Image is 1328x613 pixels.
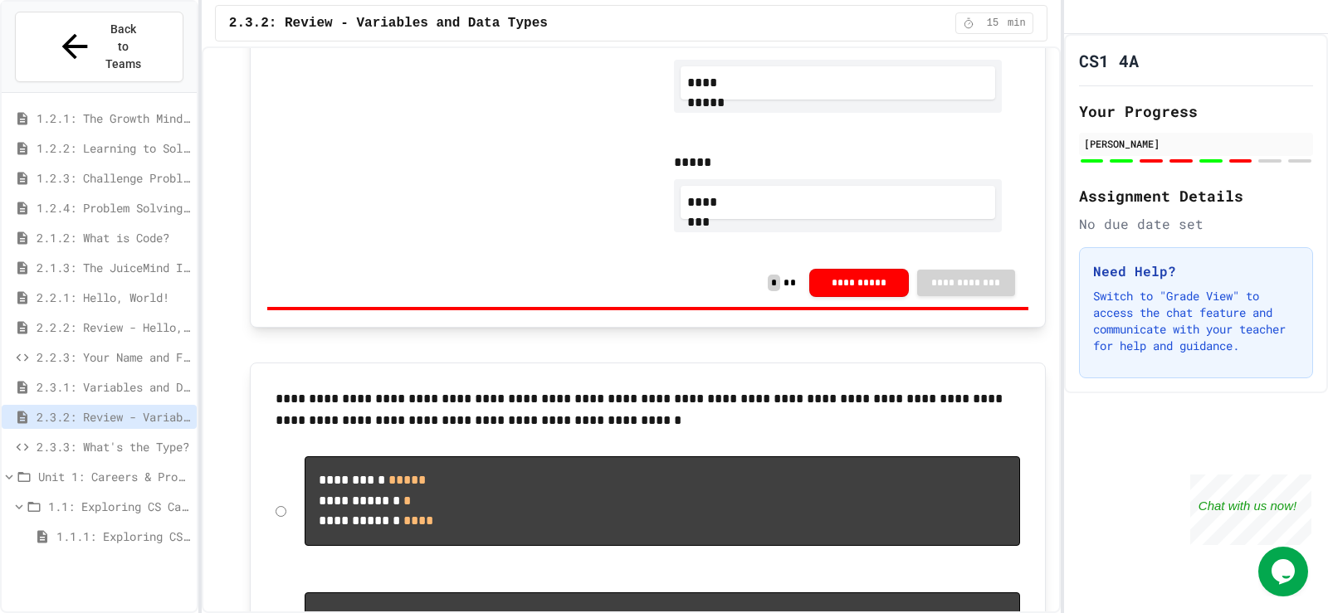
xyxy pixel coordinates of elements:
span: 2.1.3: The JuiceMind IDE [37,259,190,276]
span: 2.2.3: Your Name and Favorite Movie [37,348,190,366]
span: Back to Teams [104,21,143,73]
span: 1.2.1: The Growth Mindset [37,109,190,127]
iframe: chat widget [1258,547,1311,596]
h2: Your Progress [1079,100,1313,123]
span: 2.3.2: Review - Variables and Data Types [229,13,548,33]
span: 1.2.3: Challenge Problem - The Bridge [37,169,190,187]
span: min [1008,17,1026,30]
span: 1.1.1: Exploring CS Careers [56,528,190,545]
p: Switch to "Grade View" to access the chat feature and communicate with your teacher for help and ... [1093,288,1299,354]
h1: CS1 4A [1079,49,1139,72]
span: 1.2.4: Problem Solving Practice [37,199,190,216]
div: No due date set [1079,214,1313,234]
h2: Assignment Details [1079,184,1313,207]
span: 2.1.2: What is Code? [37,229,190,246]
span: 15 [979,17,1006,30]
span: Unit 1: Careers & Professionalism [38,468,190,485]
span: 1.1: Exploring CS Careers [48,498,190,515]
span: 2.2.2: Review - Hello, World! [37,319,190,336]
div: [PERSON_NAME] [1084,136,1308,151]
span: 2.3.3: What's the Type? [37,438,190,455]
h3: Need Help? [1093,261,1299,281]
span: 2.3.1: Variables and Data Types [37,378,190,396]
span: 2.3.2: Review - Variables and Data Types [37,408,190,426]
span: 1.2.2: Learning to Solve Hard Problems [37,139,190,157]
span: 2.2.1: Hello, World! [37,289,190,306]
iframe: chat widget [1190,474,1311,545]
